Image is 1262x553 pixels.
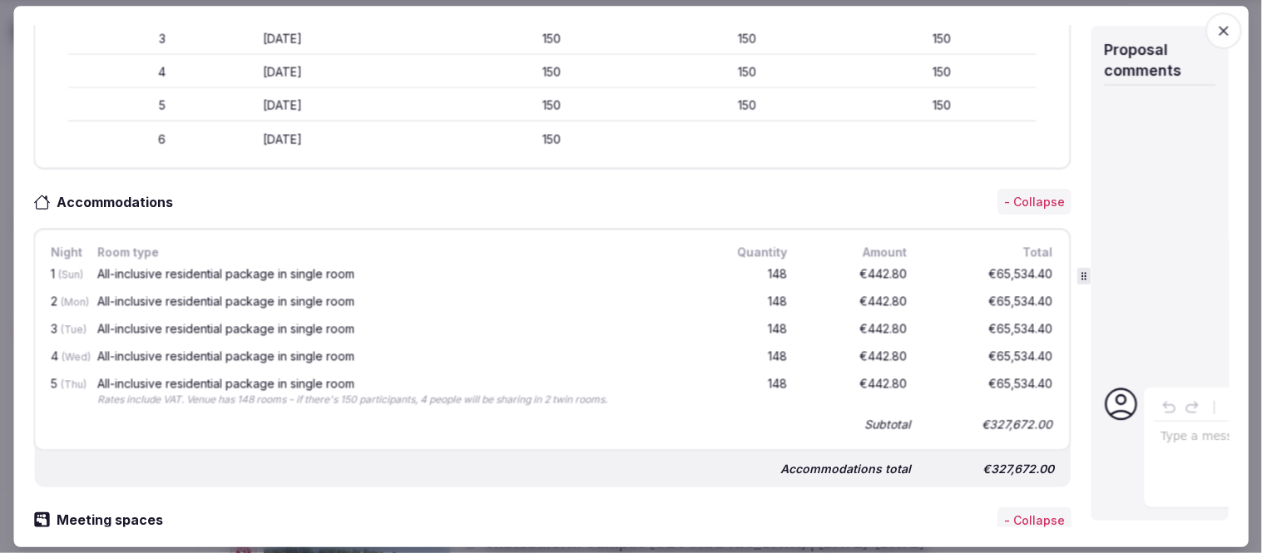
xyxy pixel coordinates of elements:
[654,97,843,114] div: 150
[1226,396,1250,419] button: Bold
[924,244,1057,262] div: Total
[925,457,1058,481] div: €327,672.00
[50,511,180,531] h3: Meeting spaces
[1105,41,1182,79] span: Proposal comments
[48,319,82,340] div: 3
[98,295,695,307] div: All-inclusive residential package in single room
[68,31,257,47] div: 3
[62,295,90,308] span: (Mon)
[264,131,453,147] div: [DATE]
[924,347,1057,368] div: €65,534.40
[62,378,87,390] span: (Thu)
[95,244,698,262] div: Room type
[59,269,84,281] span: (Sun)
[264,97,453,114] div: [DATE]
[98,269,695,280] div: All-inclusive residential package in single room
[804,347,911,368] div: €442.80
[849,97,1037,114] div: 150
[711,265,791,286] div: 148
[711,244,791,262] div: Quantity
[458,64,647,81] div: 150
[849,64,1037,81] div: 150
[711,319,791,340] div: 148
[924,319,1057,340] div: €65,534.40
[48,244,82,262] div: Night
[998,507,1072,534] button: - Collapse
[98,378,695,389] div: All-inclusive residential package in single room
[68,97,257,114] div: 5
[48,292,82,313] div: 2
[711,374,791,410] div: 148
[62,350,92,363] span: (Wed)
[50,192,190,212] h3: Accommodations
[865,417,911,433] div: Subtotal
[998,189,1072,215] button: - Collapse
[98,323,695,334] div: All-inclusive residential package in single room
[458,31,647,47] div: 150
[48,347,82,368] div: 4
[458,131,647,147] div: 150
[924,413,1057,437] div: €327,672.00
[654,31,843,47] div: 150
[711,292,791,313] div: 148
[264,31,453,47] div: [DATE]
[264,64,453,81] div: [DATE]
[711,347,791,368] div: 148
[804,319,911,340] div: €442.80
[924,265,1057,286] div: €65,534.40
[458,97,647,114] div: 150
[781,461,912,477] div: Accommodations total
[62,323,87,335] span: (Tue)
[48,265,82,286] div: 1
[924,292,1057,313] div: €65,534.40
[804,244,911,262] div: Amount
[804,292,911,313] div: €442.80
[68,131,257,147] div: 6
[804,265,911,286] div: €442.80
[924,374,1057,410] div: €65,534.40
[654,64,843,81] div: 150
[98,393,695,407] div: Rates include VAT. Venue has 148 rooms - if there's 150 participants, 4 people will be sharing in...
[98,350,695,362] div: All-inclusive residential package in single room
[48,374,82,410] div: 5
[849,31,1037,47] div: 150
[804,374,911,410] div: €442.80
[68,64,257,81] div: 4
